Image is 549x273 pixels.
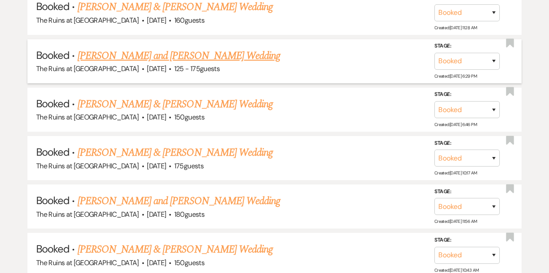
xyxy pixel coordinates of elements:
[434,235,500,245] label: Stage:
[434,139,500,148] label: Stage:
[36,161,139,171] span: The Ruins at [GEOGRAPHIC_DATA]
[147,64,166,73] span: [DATE]
[78,145,273,160] a: [PERSON_NAME] & [PERSON_NAME] Wedding
[434,122,477,127] span: Created: [DATE] 6:46 PM
[36,210,139,219] span: The Ruins at [GEOGRAPHIC_DATA]
[174,161,203,171] span: 175 guests
[36,113,139,122] span: The Ruins at [GEOGRAPHIC_DATA]
[174,210,204,219] span: 180 guests
[78,242,273,257] a: [PERSON_NAME] & [PERSON_NAME] Wedding
[36,242,69,256] span: Booked
[147,258,166,267] span: [DATE]
[434,218,477,224] span: Created: [DATE] 11:56 AM
[78,193,281,209] a: [PERSON_NAME] and [PERSON_NAME] Wedding
[36,145,69,159] span: Booked
[434,170,477,176] span: Created: [DATE] 10:17 AM
[78,96,273,112] a: [PERSON_NAME] & [PERSON_NAME] Wedding
[147,161,166,171] span: [DATE]
[434,41,500,51] label: Stage:
[174,113,204,122] span: 150 guests
[434,25,477,31] span: Created: [DATE] 11:28 AM
[36,97,69,110] span: Booked
[36,258,139,267] span: The Ruins at [GEOGRAPHIC_DATA]
[36,64,139,73] span: The Ruins at [GEOGRAPHIC_DATA]
[434,90,500,99] label: Stage:
[434,73,477,79] span: Created: [DATE] 6:29 PM
[174,258,204,267] span: 150 guests
[174,64,220,73] span: 125 - 175 guests
[36,48,69,62] span: Booked
[147,210,166,219] span: [DATE]
[147,113,166,122] span: [DATE]
[434,187,500,197] label: Stage:
[147,16,166,25] span: [DATE]
[434,267,478,273] span: Created: [DATE] 10:43 AM
[78,48,281,64] a: [PERSON_NAME] and [PERSON_NAME] Wedding
[36,16,139,25] span: The Ruins at [GEOGRAPHIC_DATA]
[174,16,204,25] span: 160 guests
[36,194,69,207] span: Booked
